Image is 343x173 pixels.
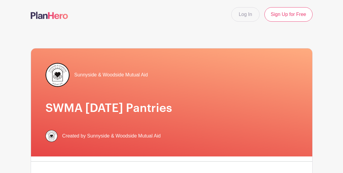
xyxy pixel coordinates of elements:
span: Created by Sunnyside & Woodside Mutual Aid [62,132,161,140]
img: 256.png [45,63,70,87]
img: 256.png [45,130,58,142]
h1: SWMA [DATE] Pantries [45,101,298,116]
a: Log In [231,7,260,22]
a: Sign Up for Free [264,7,312,22]
img: logo-507f7623f17ff9eddc593b1ce0a138ce2505c220e1c5a4e2b4648c50719b7d32.svg [31,12,68,19]
span: Sunnyside & Woodside Mutual Aid [74,71,148,79]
